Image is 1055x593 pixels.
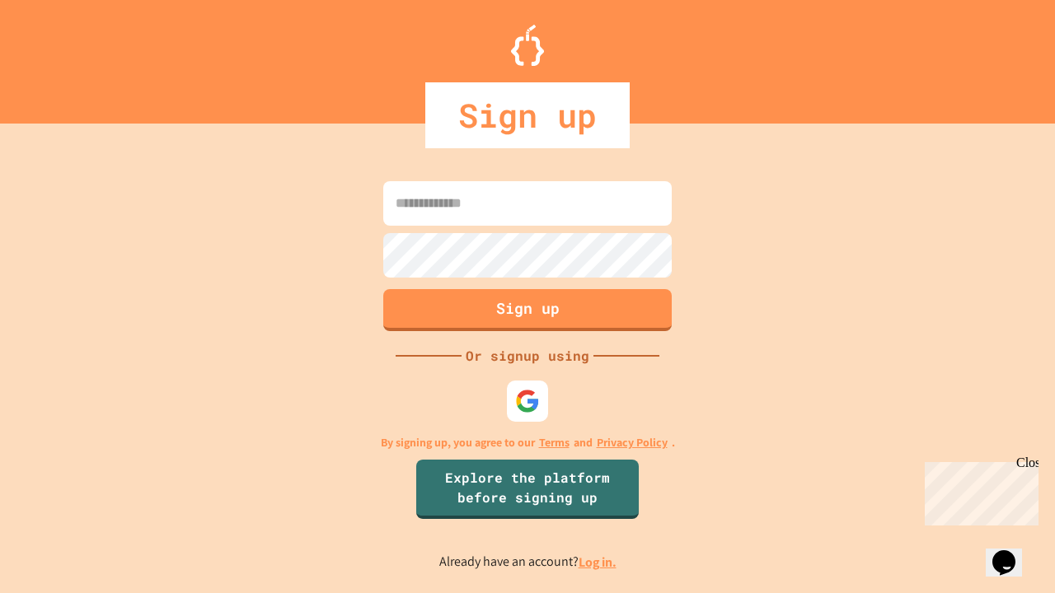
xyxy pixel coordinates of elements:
[579,553,617,571] a: Log in.
[383,289,672,331] button: Sign up
[381,434,675,451] p: By signing up, you agree to our and .
[511,25,544,66] img: Logo.svg
[918,455,1039,525] iframe: chat widget
[439,552,617,572] p: Already have an account?
[986,527,1039,577] iframe: chat widget
[7,7,114,105] div: Chat with us now!Close
[416,460,639,519] a: Explore the platform before signing up
[539,434,570,451] a: Terms
[515,389,540,413] img: google-icon.svg
[597,434,668,451] a: Privacy Policy
[462,346,593,366] div: Or signup using
[425,82,630,148] div: Sign up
